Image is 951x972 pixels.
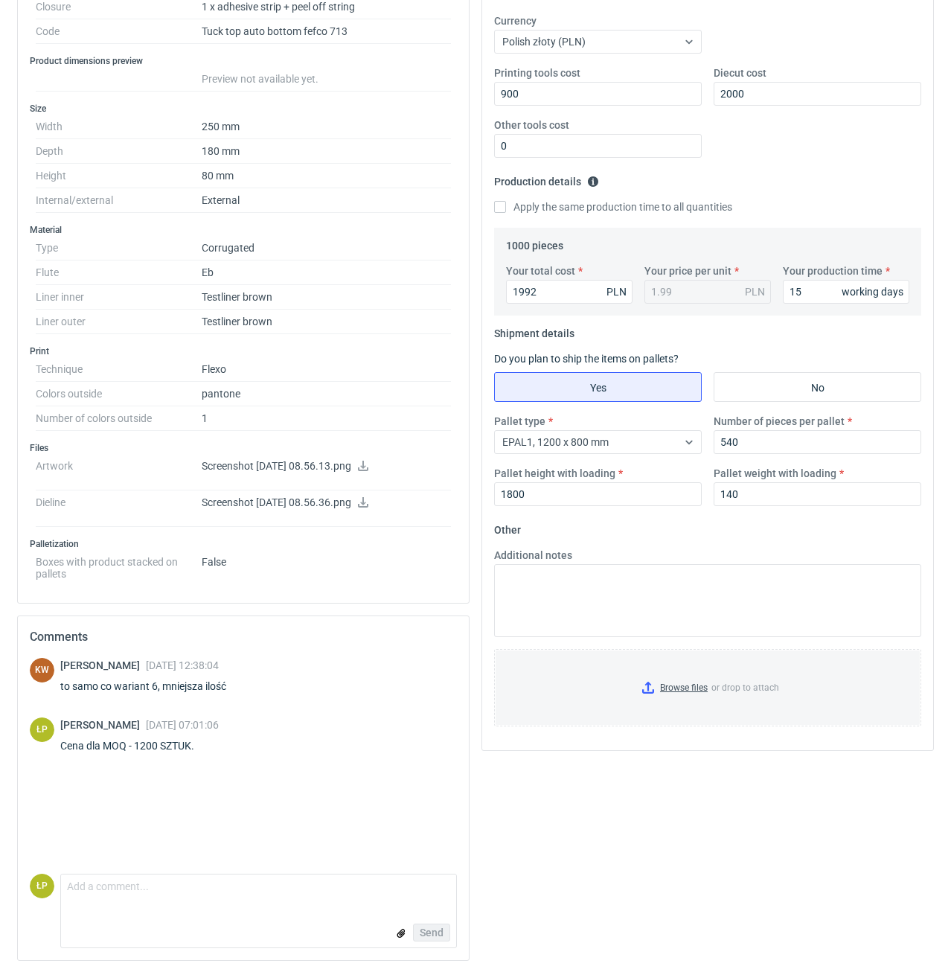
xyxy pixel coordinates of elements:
input: 0 [494,134,702,158]
h3: Product dimensions preview [30,55,457,67]
div: to samo co wariant 6, mniejsza ilość [60,679,244,694]
label: Other tools cost [494,118,569,132]
figcaption: KW [30,658,54,682]
dd: 180 mm [202,139,451,164]
dd: Corrugated [202,236,451,260]
dt: Number of colors outside [36,406,202,431]
button: Send [413,924,450,941]
label: Apply the same production time to all quantities [494,199,732,214]
span: [PERSON_NAME] [60,659,146,671]
p: Screenshot [DATE] 08.56.36.png [202,496,451,510]
input: 0 [714,82,921,106]
h2: Comments [30,628,457,646]
figcaption: ŁP [30,874,54,898]
dd: 80 mm [202,164,451,188]
label: Your production time [783,263,883,278]
dt: Technique [36,357,202,382]
div: Cena dla MOQ - 1200 SZTUK. [60,738,219,753]
label: or drop to attach [495,650,920,726]
input: 0 [714,430,921,454]
span: EPAL1, 1200 x 800 mm [502,436,609,448]
span: Polish złoty (PLN) [502,36,586,48]
figcaption: ŁP [30,717,54,742]
div: PLN [745,284,765,299]
label: Do you plan to ship the items on pallets? [494,353,679,365]
dd: Flexo [202,357,451,382]
legend: 1000 pieces [506,234,563,252]
dd: 1 [202,406,451,431]
h3: Palletization [30,538,457,550]
div: Łukasz Postawa [30,717,54,742]
label: Your price per unit [644,263,731,278]
h3: Material [30,224,457,236]
p: Screenshot [DATE] 08.56.13.png [202,460,451,473]
dd: False [202,550,451,580]
dt: Type [36,236,202,260]
dd: Tuck top auto bottom fefco 713 [202,19,451,44]
label: Currency [494,13,537,28]
dt: Depth [36,139,202,164]
label: Printing tools cost [494,65,580,80]
span: [DATE] 07:01:06 [146,719,219,731]
label: Pallet type [494,414,545,429]
input: 0 [506,280,633,304]
label: Additional notes [494,548,572,563]
label: Pallet weight with loading [714,466,836,481]
span: Preview not available yet. [202,73,318,85]
dd: pantone [202,382,451,406]
dt: Boxes with product stacked on pallets [36,550,202,580]
h3: Files [30,442,457,454]
label: Your total cost [506,263,575,278]
label: Number of pieces per pallet [714,414,845,429]
input: 0 [714,482,921,506]
legend: Shipment details [494,322,574,339]
input: 0 [494,482,702,506]
dd: 250 mm [202,115,451,139]
dd: Testliner brown [202,310,451,334]
input: 0 [783,280,909,304]
dt: Liner inner [36,285,202,310]
dd: Eb [202,260,451,285]
label: No [714,372,921,402]
span: [DATE] 12:38:04 [146,659,219,671]
label: Yes [494,372,702,402]
dt: Flute [36,260,202,285]
legend: Production details [494,170,599,188]
h3: Size [30,103,457,115]
span: Send [420,927,444,938]
dt: Code [36,19,202,44]
dt: Internal/external [36,188,202,213]
dd: External [202,188,451,213]
div: Łukasz Postawa [30,874,54,898]
dt: Colors outside [36,382,202,406]
div: Klaudia Wiśniewska [30,658,54,682]
dt: Height [36,164,202,188]
label: Pallet height with loading [494,466,615,481]
legend: Other [494,518,521,536]
div: working days [842,284,903,299]
dd: Testliner brown [202,285,451,310]
h3: Print [30,345,457,357]
dt: Width [36,115,202,139]
dt: Artwork [36,454,202,490]
div: PLN [606,284,627,299]
input: 0 [494,82,702,106]
dt: Liner outer [36,310,202,334]
dt: Dieline [36,490,202,527]
label: Diecut cost [714,65,766,80]
span: [PERSON_NAME] [60,719,146,731]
